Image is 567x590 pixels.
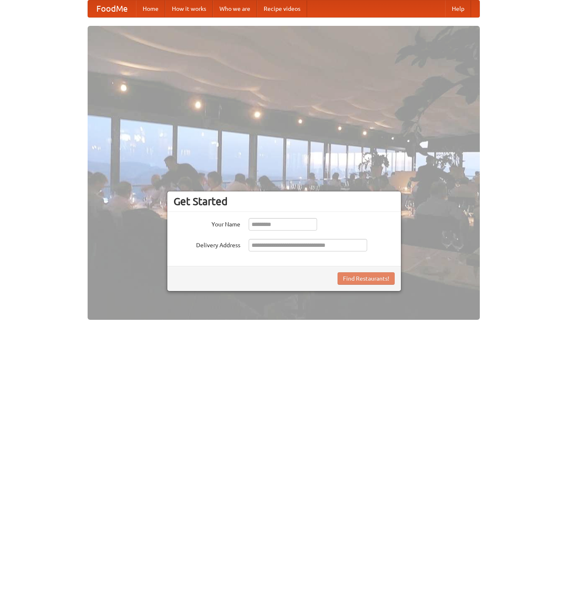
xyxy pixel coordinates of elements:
[174,239,240,249] label: Delivery Address
[257,0,307,17] a: Recipe videos
[136,0,165,17] a: Home
[174,195,395,208] h3: Get Started
[88,0,136,17] a: FoodMe
[174,218,240,228] label: Your Name
[213,0,257,17] a: Who we are
[338,272,395,285] button: Find Restaurants!
[445,0,471,17] a: Help
[165,0,213,17] a: How it works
